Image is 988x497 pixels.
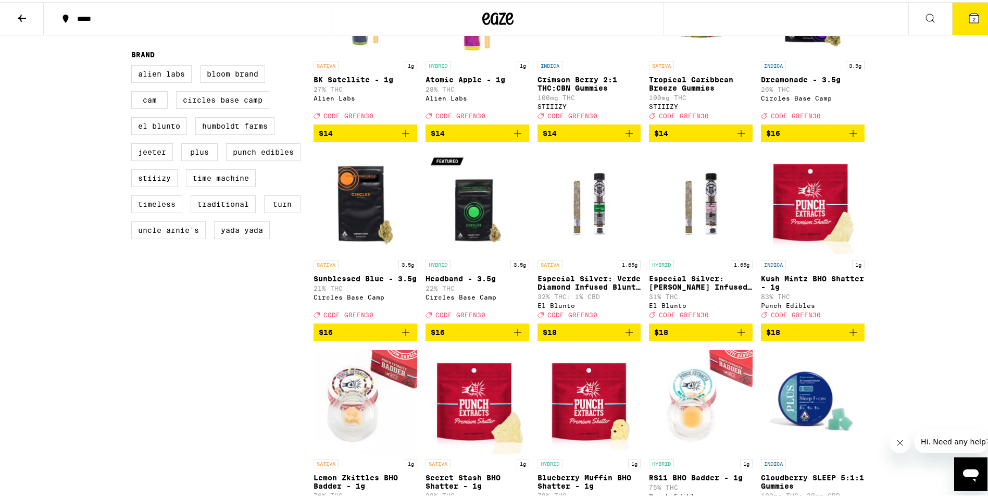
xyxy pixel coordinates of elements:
span: $14 [543,127,557,135]
label: Humboldt Farms [195,115,274,133]
div: Alien Labs [426,93,529,100]
p: Especial Silver: Verde Diamond Infused Blunt - 1.65g [537,272,641,289]
p: Secret Stash BHO Shatter - 1g [426,471,529,488]
p: SATIVA [314,457,339,466]
button: Add to bag [649,122,753,140]
p: 21% THC [314,283,417,290]
p: Sunblessed Blue - 3.5g [314,272,417,281]
label: CAM [131,89,168,107]
label: Alien Labs [131,63,192,81]
label: Circles Base Camp [176,89,269,107]
label: Traditional [191,193,256,211]
p: 1g [405,457,417,466]
label: Jeeter [131,141,173,159]
label: Punch Edibles [226,141,301,159]
p: 76% THC [314,490,417,497]
span: CODE GREEN30 [659,309,709,316]
p: 32% THC: 1% CBD [537,291,641,298]
p: 27% THC [314,84,417,91]
img: Punch Edibles - Secret Stash BHO Shatter - 1g [426,347,529,452]
div: Punch Edibles [761,300,865,307]
iframe: Button to launch messaging window [954,455,987,489]
label: PLUS [181,141,218,159]
img: El Blunto - Especial Silver: Verde Diamond Infused Blunt - 1.65g [537,148,641,253]
div: STIIIZY [537,101,641,108]
p: HYBRID [649,258,674,267]
a: Open page for Kush Mintz BHO Shatter - 1g from Punch Edibles [761,148,865,321]
span: CODE GREEN30 [435,110,485,117]
p: INDICA [761,59,786,68]
span: CODE GREEN30 [547,110,597,117]
button: Add to bag [761,321,865,339]
p: 78% THC [537,490,641,497]
span: Hi. Need any help? [6,7,75,16]
p: SATIVA [426,457,451,466]
span: $14 [654,127,668,135]
p: 100mg THC: 20mg CBD [761,490,865,497]
span: $18 [543,326,557,334]
p: INDICA [761,258,786,267]
p: Blueberry Muffin BHO Shatter - 1g [537,471,641,488]
p: INDICA [537,59,562,68]
label: El Blunto [131,115,187,133]
img: Punch Edibles - Blueberry Muffin BHO Shatter - 1g [537,347,641,452]
p: 1g [405,59,417,68]
img: PLUS - Cloudberry SLEEP 5:1:1 Gummies [761,347,865,452]
p: HYBRID [649,457,674,466]
label: Timeless [131,193,182,211]
a: Open page for Especial Silver: Rosa Diamond Infused Blunt - 1.65g from El Blunto [649,148,753,321]
p: BK Satellite - 1g [314,73,417,82]
span: $16 [319,326,333,334]
a: Open page for Headband - 3.5g from Circles Base Camp [426,148,529,321]
p: 1g [517,457,529,466]
p: Lemon Zkittles BHO Badder - 1g [314,471,417,488]
img: Circles Base Camp - Headband - 3.5g [426,148,529,253]
label: Uncle Arnie's [131,219,206,237]
a: Open page for Sunblessed Blue - 3.5g from Circles Base Camp [314,148,417,321]
label: turn [264,193,301,211]
span: 2 [972,14,976,20]
p: 1g [740,457,753,466]
p: 83% THC [761,291,865,298]
p: 100mg THC [649,92,753,99]
p: Tropical Caribbean Breeze Gummies [649,73,753,90]
iframe: Message from company [915,428,987,451]
label: Bloom Brand [200,63,265,81]
p: RS11 BHO Badder - 1g [649,471,753,480]
p: 3.5g [846,59,865,68]
img: Punch Edibles - RS11 BHO Badder - 1g [649,347,753,452]
p: SATIVA [314,59,339,68]
button: Add to bag [537,122,641,140]
span: CODE GREEN30 [547,309,597,316]
p: 26% THC [761,84,865,91]
p: SATIVA [314,258,339,267]
p: 1.65g [731,258,753,267]
label: Yada Yada [214,219,270,237]
div: Alien Labs [314,93,417,100]
p: Crimson Berry 2:1 THC:CBN Gummies [537,73,641,90]
p: Atomic Apple - 1g [426,73,529,82]
p: Headband - 3.5g [426,272,529,281]
p: 88% THC [426,490,529,497]
span: CODE GREEN30 [323,110,373,117]
div: El Blunto [537,300,641,307]
p: Especial Silver: [PERSON_NAME] Infused Blunt - 1.65g [649,272,753,289]
p: Cloudberry SLEEP 5:1:1 Gummies [761,471,865,488]
button: Add to bag [314,122,417,140]
p: SATIVA [537,258,562,267]
p: Kush Mintz BHO Shatter - 1g [761,272,865,289]
p: SATIVA [649,59,674,68]
button: Add to bag [537,321,641,339]
p: Dreamonade - 3.5g [761,73,865,82]
button: Add to bag [426,321,529,339]
div: El Blunto [649,300,753,307]
span: $16 [766,127,780,135]
p: 1g [517,59,529,68]
img: Circles Base Camp - Sunblessed Blue - 3.5g [314,148,417,253]
span: CODE GREEN30 [659,110,709,117]
span: $14 [431,127,445,135]
p: 75% THC [649,482,753,489]
span: $14 [319,127,333,135]
a: Open page for Especial Silver: Verde Diamond Infused Blunt - 1.65g from El Blunto [537,148,641,321]
span: $16 [431,326,445,334]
